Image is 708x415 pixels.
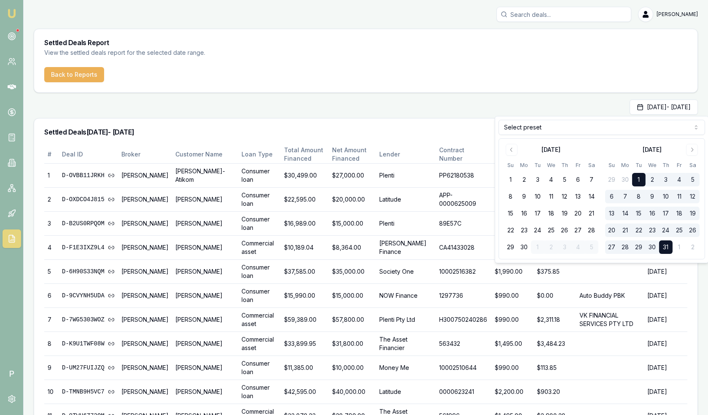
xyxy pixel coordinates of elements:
button: 12 [686,190,700,203]
th: Broker [118,146,172,164]
img: emu-icon-u.png [7,8,17,19]
td: [PERSON_NAME] [118,212,172,236]
button: 25 [544,224,558,237]
td: 4 [44,236,59,260]
td: [PERSON_NAME] [172,236,238,260]
button: 21 [619,224,632,237]
td: 8 [44,332,59,356]
td: $375.85 [534,260,576,284]
button: Back to Reports [44,67,104,82]
th: Contract Number [436,146,491,164]
td: $10,189.04 [281,236,329,260]
td: Latitude [376,380,436,404]
td: $113.85 [534,356,576,380]
td: $22,595.00 [281,188,329,212]
td: Consumer loan [238,356,281,380]
button: 9 [646,190,659,203]
td: $35,000.00 [329,260,376,284]
td: [DATE] [644,284,687,308]
button: [DATE]- [DATE] [630,100,698,115]
th: Saturday [686,161,700,170]
td: 10 [44,380,59,404]
td: [PERSON_NAME] [172,260,238,284]
button: 17 [531,207,544,220]
p: View the settled deals report for the selected date range. [44,49,687,57]
th: Tuesday [531,161,544,170]
a: D-OVBB11JRKH [62,171,115,180]
a: D-6H90S33NQM [62,267,115,276]
button: 25 [673,224,686,237]
button: 12 [558,190,571,203]
button: 3 [531,173,544,186]
button: 3 [659,173,673,186]
td: $0.00 [491,236,534,260]
td: [PERSON_NAME] [118,380,172,404]
button: 29 [504,240,518,254]
button: 2 [646,173,659,186]
td: [PERSON_NAME] [118,260,172,284]
td: $1,990.00 [491,260,534,284]
button: 14 [585,190,598,203]
td: Plenti Pty Ltd [376,308,436,332]
th: Sunday [504,161,518,170]
td: Auto Buddy PBK [576,284,644,308]
td: $30,499.00 [281,164,329,188]
td: 1297736 [436,284,491,308]
button: 3 [558,240,571,254]
button: 19 [686,207,700,220]
button: 29 [632,240,646,254]
td: [PERSON_NAME] [118,332,172,356]
th: Wednesday [646,161,659,170]
th: Deal ID [59,146,118,164]
a: D-TMNB9H5VC7 [62,388,115,396]
td: [PERSON_NAME] [172,356,238,380]
td: 9 [44,356,59,380]
td: [PERSON_NAME] [118,236,172,260]
button: 11 [544,190,558,203]
td: $1,490.00 [491,212,534,236]
th: Monday [619,161,632,170]
button: 29 [605,173,619,186]
button: 28 [619,240,632,254]
a: D-UM27FUIJZQ [62,364,115,372]
td: [DATE] [644,332,687,356]
button: 31 [659,240,673,254]
div: [DATE] [643,146,662,154]
td: $15,000.00 [329,284,376,308]
td: [PERSON_NAME]-Atikom [172,164,238,188]
td: $2,311.18 [534,308,576,332]
td: Commercial asset [238,236,281,260]
button: 2 [686,240,700,254]
button: 8 [632,190,646,203]
td: Commercial asset [238,332,281,356]
button: Go to previous month [506,144,518,156]
button: 18 [544,207,558,220]
button: 8 [504,190,518,203]
button: 13 [571,190,585,203]
button: 6 [605,190,619,203]
button: 15 [632,207,646,220]
button: 30 [619,173,632,186]
td: Society One [376,260,436,284]
button: 23 [518,224,531,237]
td: [PERSON_NAME] [118,308,172,332]
button: 6 [571,173,585,186]
td: $16,989.00 [281,212,329,236]
td: $57,800.00 [329,308,376,332]
td: Consumer loan [238,260,281,284]
td: 10002510644 [436,356,491,380]
a: D-K9U1TWF08W [62,340,115,348]
button: 16 [518,207,531,220]
td: 7 [44,308,59,332]
button: 20 [605,224,619,237]
th: Sunday [605,161,619,170]
td: $20,000.00 [329,188,376,212]
button: 15 [504,207,518,220]
h3: Settled Deals Report [44,39,687,46]
a: D-7WG5303WOZ [62,315,115,324]
td: $2,500.00 [491,164,534,188]
td: [PERSON_NAME] [172,284,238,308]
td: [PERSON_NAME] [118,188,172,212]
td: $42,595.00 [281,380,329,404]
td: $2,200.00 [491,380,534,404]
